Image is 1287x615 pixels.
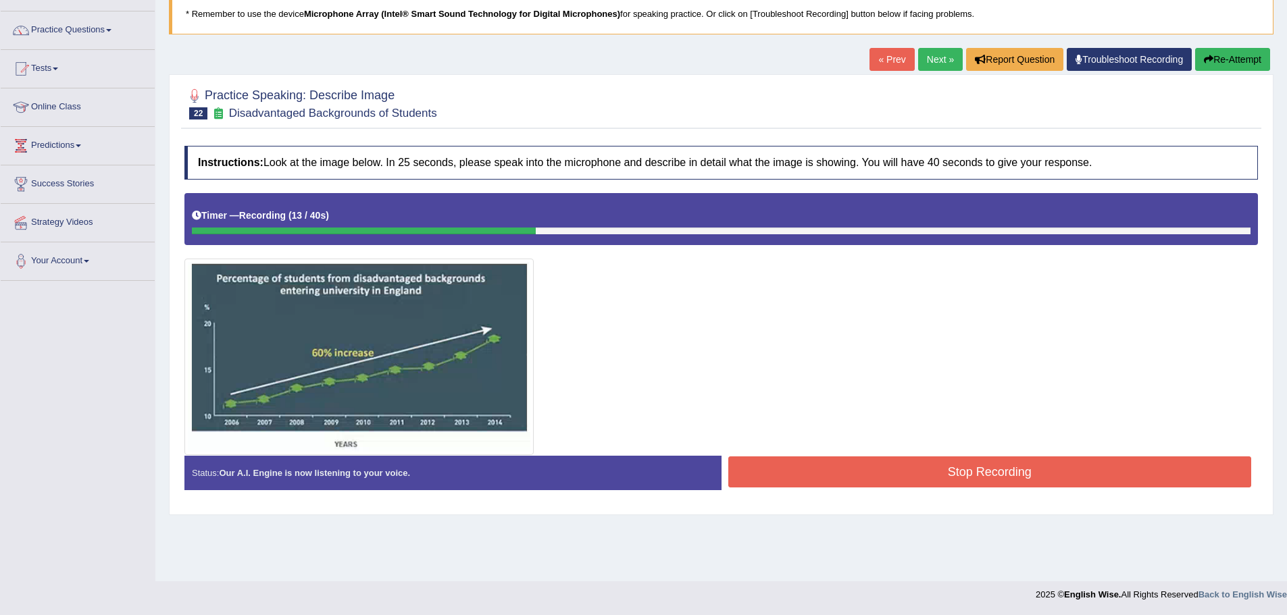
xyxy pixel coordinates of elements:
a: Troubleshoot Recording [1067,48,1192,71]
a: Your Account [1,242,155,276]
strong: Our A.I. Engine is now listening to your voice. [219,468,410,478]
a: Strategy Videos [1,204,155,238]
b: ) [326,210,329,221]
a: Predictions [1,127,155,161]
b: Recording [239,210,286,221]
a: Online Class [1,88,155,122]
b: Instructions: [198,157,263,168]
b: Microphone Array (Intel® Smart Sound Technology for Digital Microphones) [304,9,620,19]
span: 22 [189,107,207,119]
b: 13 / 40s [292,210,326,221]
h5: Timer — [192,211,329,221]
button: Stop Recording [728,456,1252,487]
a: Tests [1,50,155,84]
a: Next » [918,48,963,71]
small: Exam occurring question [211,107,225,120]
button: Report Question [966,48,1063,71]
small: Disadvantaged Backgrounds of Students [229,107,437,119]
h4: Look at the image below. In 25 seconds, please speak into the microphone and describe in detail w... [184,146,1258,180]
a: Practice Questions [1,11,155,45]
b: ( [288,210,292,221]
a: « Prev [869,48,914,71]
div: Status: [184,456,722,490]
a: Success Stories [1,165,155,199]
a: Back to English Wise [1198,589,1287,599]
strong: English Wise. [1064,589,1121,599]
button: Re-Attempt [1195,48,1270,71]
div: 2025 © All Rights Reserved [1036,581,1287,601]
h2: Practice Speaking: Describe Image [184,86,437,119]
